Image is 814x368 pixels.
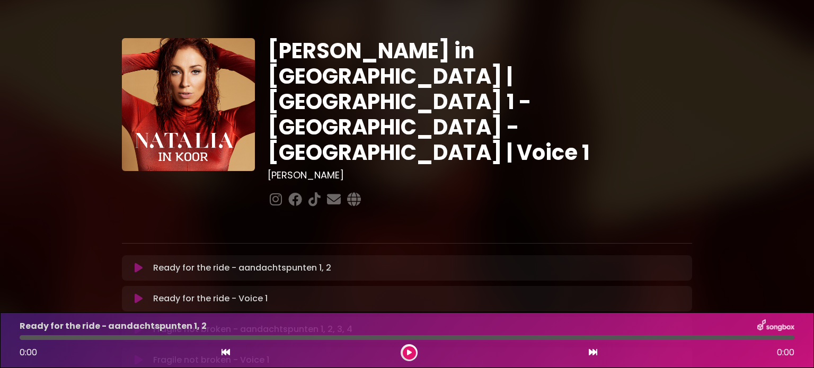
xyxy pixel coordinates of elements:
[122,38,255,171] img: YTVS25JmS9CLUqXqkEhs
[20,346,37,358] span: 0:00
[268,38,692,165] h1: [PERSON_NAME] in [GEOGRAPHIC_DATA] | [GEOGRAPHIC_DATA] 1 - [GEOGRAPHIC_DATA] - [GEOGRAPHIC_DATA] ...
[268,169,692,181] h3: [PERSON_NAME]
[20,320,207,333] p: Ready for the ride - aandachtspunten 1, 2
[153,292,268,305] p: Ready for the ride - Voice 1
[777,346,794,359] span: 0:00
[153,262,331,274] p: Ready for the ride - aandachtspunten 1, 2
[757,319,794,333] img: songbox-logo-white.png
